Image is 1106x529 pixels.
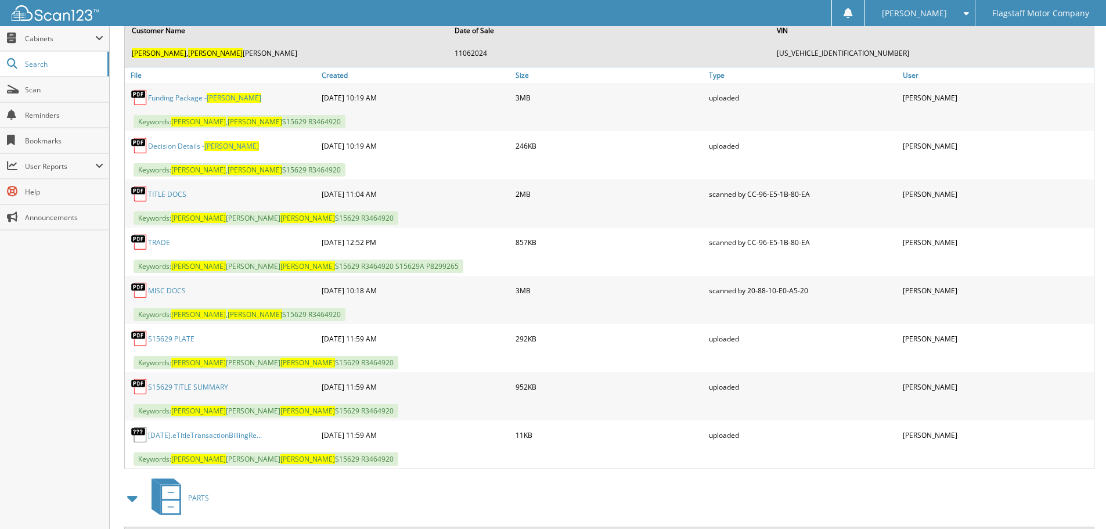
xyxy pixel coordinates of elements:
div: [PERSON_NAME] [900,279,1094,302]
a: [DATE].eTitleTransactionBillingRe... [148,430,262,440]
span: Keywords: [PERSON_NAME] S15629 R3464920 [134,356,398,369]
span: Keywords: [PERSON_NAME] S15629 R3464920 [134,452,398,466]
a: Created [319,67,513,83]
span: [PERSON_NAME] [207,93,261,103]
span: Keywords: , S15629 R3464920 [134,115,345,128]
span: [PERSON_NAME] [228,117,282,127]
div: [DATE] 11:59 AM [319,327,513,350]
iframe: Chat Widget [1048,473,1106,529]
span: [PERSON_NAME] [280,454,335,464]
span: [PERSON_NAME] [132,48,186,58]
img: PDF.png [131,185,148,203]
div: [PERSON_NAME] [900,375,1094,398]
span: [PERSON_NAME] [188,48,243,58]
div: scanned by 20-88-10-E0-A5-20 [706,279,900,302]
img: scan123-logo-white.svg [12,5,99,21]
span: [PERSON_NAME] [171,358,226,368]
span: [PERSON_NAME] [228,310,282,319]
div: [DATE] 11:04 AM [319,182,513,206]
a: User [900,67,1094,83]
div: uploaded [706,327,900,350]
div: [DATE] 11:59 AM [319,375,513,398]
a: MISC DOCS [148,286,186,296]
div: 246KB [513,134,707,157]
div: uploaded [706,423,900,447]
span: [PERSON_NAME] [171,406,226,416]
div: 952KB [513,375,707,398]
span: PARTS [188,493,209,503]
span: [PERSON_NAME] [171,261,226,271]
div: uploaded [706,375,900,398]
div: [PERSON_NAME] [900,231,1094,254]
span: Reminders [25,110,103,120]
a: Funding Package -[PERSON_NAME] [148,93,261,103]
span: [PERSON_NAME] [171,117,226,127]
img: PDF.png [131,330,148,347]
span: Search [25,59,102,69]
div: [DATE] 10:19 AM [319,86,513,109]
a: File [125,67,319,83]
img: PDF.png [131,282,148,299]
span: Cabinets [25,34,95,44]
span: Scan [25,85,103,95]
span: [PERSON_NAME] [171,310,226,319]
span: [PERSON_NAME] [280,213,335,223]
span: [PERSON_NAME] [882,10,947,17]
span: Keywords: , S15629 R3464920 [134,163,345,177]
div: 292KB [513,327,707,350]
span: Flagstaff Motor Company [992,10,1089,17]
span: Keywords: [PERSON_NAME] S15629 R3464920 [134,404,398,418]
div: [PERSON_NAME] [900,86,1094,109]
span: Keywords: [PERSON_NAME] S15629 R3464920 S15629A P8299265 [134,260,463,273]
img: PDF.png [131,233,148,251]
div: [DATE] 10:18 AM [319,279,513,302]
td: , [PERSON_NAME] [126,44,448,63]
a: TITLE DOCS [148,189,186,199]
a: Decision Details -[PERSON_NAME] [148,141,259,151]
div: 3MB [513,279,707,302]
span: Keywords: [PERSON_NAME] S15629 R3464920 [134,211,398,225]
span: Bookmarks [25,136,103,146]
th: Date of Sale [449,19,770,42]
img: generic.png [131,426,148,444]
div: 857KB [513,231,707,254]
span: [PERSON_NAME] [280,261,335,271]
div: scanned by CC-96-E5-1B-80-EA [706,231,900,254]
span: [PERSON_NAME] [204,141,259,151]
span: [PERSON_NAME] [171,165,226,175]
div: 2MB [513,182,707,206]
a: Type [706,67,900,83]
div: [DATE] 11:59 AM [319,423,513,447]
span: Help [25,187,103,197]
div: [PERSON_NAME] [900,134,1094,157]
a: TRADE [148,237,170,247]
span: [PERSON_NAME] [171,213,226,223]
span: Announcements [25,213,103,222]
span: [PERSON_NAME] [280,406,335,416]
div: [PERSON_NAME] [900,327,1094,350]
span: Keywords: , S15629 R3464920 [134,308,345,321]
td: [US_VEHICLE_IDENTIFICATION_NUMBER] [771,44,1093,63]
div: [PERSON_NAME] [900,423,1094,447]
div: [PERSON_NAME] [900,182,1094,206]
img: PDF.png [131,89,148,106]
a: PARTS [145,475,209,521]
div: scanned by CC-96-E5-1B-80-EA [706,182,900,206]
div: uploaded [706,86,900,109]
a: S15629 PLATE [148,334,194,344]
div: [DATE] 12:52 PM [319,231,513,254]
th: VIN [771,19,1093,42]
a: Size [513,67,707,83]
div: 11KB [513,423,707,447]
div: [DATE] 10:19 AM [319,134,513,157]
img: PDF.png [131,137,148,154]
img: PDF.png [131,378,148,395]
span: [PERSON_NAME] [228,165,282,175]
div: uploaded [706,134,900,157]
a: S15629 TITLE SUMMARY [148,382,228,392]
span: [PERSON_NAME] [280,358,335,368]
span: [PERSON_NAME] [171,454,226,464]
th: Customer Name [126,19,448,42]
span: User Reports [25,161,95,171]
